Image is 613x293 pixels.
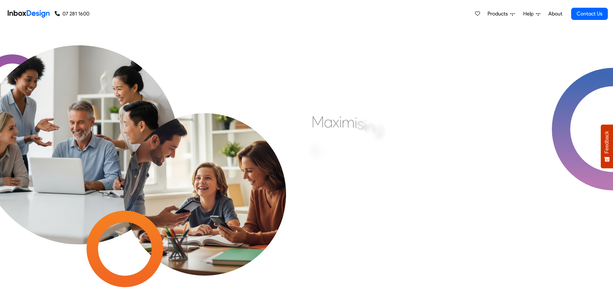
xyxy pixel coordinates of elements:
div: a [324,112,333,132]
div: s [357,114,364,133]
span: Products [488,10,510,18]
span: Help [523,10,536,18]
a: Contact Us [571,8,608,20]
div: n [367,117,375,137]
div: E [311,142,320,161]
div: i [339,112,342,132]
span: Feedback [604,131,610,153]
a: About [546,7,564,20]
div: m [342,113,355,132]
div: Maximising Efficient & Engagement, Connecting Schools, Families, and Students. [311,112,468,209]
div: M [311,112,324,132]
a: Help [521,7,543,20]
div: i [364,115,367,135]
button: Feedback - Show survey [601,124,613,168]
img: parents_with_child.png [103,73,306,276]
a: Products [485,7,517,20]
div: f [325,148,330,167]
div: i [355,113,357,133]
div: g [375,120,383,139]
div: f [320,144,325,164]
a: 07 281 1600 [55,10,89,18]
div: x [333,112,339,132]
